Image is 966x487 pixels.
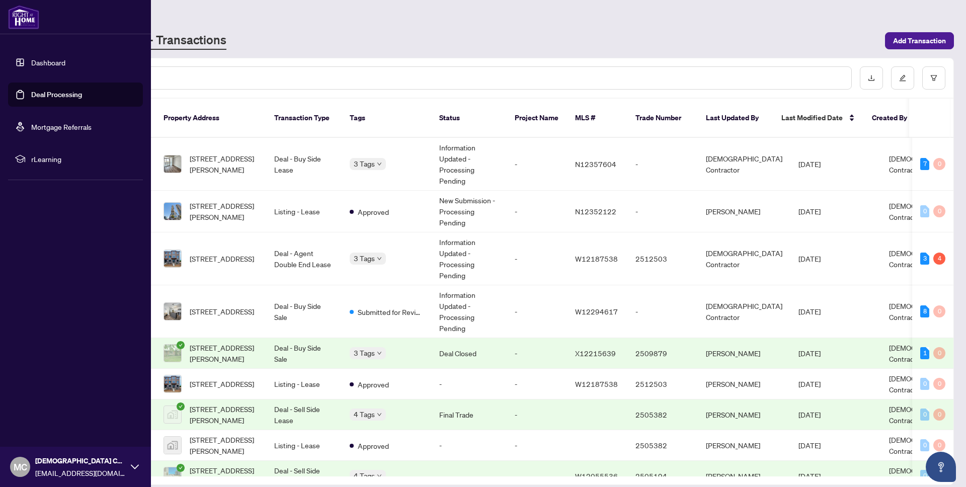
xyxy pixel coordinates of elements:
[698,338,790,369] td: [PERSON_NAME]
[922,66,945,90] button: filter
[164,250,181,267] img: thumbnail-img
[933,439,945,451] div: 0
[575,254,618,263] span: W12187538
[35,467,126,478] span: [EMAIL_ADDRESS][DOMAIN_NAME]
[266,232,342,285] td: Deal - Agent Double End Lease
[860,66,883,90] button: download
[164,203,181,220] img: thumbnail-img
[698,99,773,138] th: Last Updated By
[377,161,382,167] span: down
[575,207,616,216] span: N12352122
[354,158,375,170] span: 3 Tags
[798,471,821,480] span: [DATE]
[431,285,507,338] td: Information Updated - Processing Pending
[933,158,945,170] div: 0
[354,470,375,481] span: 4 Tags
[431,232,507,285] td: Information Updated - Processing Pending
[889,343,965,363] span: [DEMOGRAPHIC_DATA] Contractor
[190,378,254,389] span: [STREET_ADDRESS]
[377,351,382,356] span: down
[177,402,185,411] span: check-circle
[885,32,954,49] button: Add Transaction
[31,58,65,67] a: Dashboard
[798,379,821,388] span: [DATE]
[190,403,258,426] span: [STREET_ADDRESS][PERSON_NAME]
[920,253,929,265] div: 3
[177,341,185,349] span: check-circle
[930,74,937,82] span: filter
[889,404,965,425] span: [DEMOGRAPHIC_DATA] Contractor
[431,430,507,461] td: -
[868,74,875,82] span: download
[431,99,507,138] th: Status
[698,430,790,461] td: [PERSON_NAME]
[920,305,929,317] div: 8
[891,66,914,90] button: edit
[431,338,507,369] td: Deal Closed
[377,256,382,261] span: down
[920,470,929,482] div: 0
[575,349,616,358] span: X12215639
[431,138,507,191] td: Information Updated - Processing Pending
[933,347,945,359] div: 0
[507,232,567,285] td: -
[164,303,181,320] img: thumbnail-img
[575,307,618,316] span: W12294617
[575,471,618,480] span: W12055536
[889,201,965,221] span: [DEMOGRAPHIC_DATA] Contractor
[798,207,821,216] span: [DATE]
[920,347,929,359] div: 1
[164,375,181,392] img: thumbnail-img
[933,409,945,421] div: 0
[358,379,389,390] span: Approved
[155,99,266,138] th: Property Address
[627,369,698,399] td: 2512503
[627,285,698,338] td: -
[164,437,181,454] img: thumbnail-img
[933,305,945,317] div: 0
[507,138,567,191] td: -
[358,206,389,217] span: Approved
[266,138,342,191] td: Deal - Buy Side Lease
[14,460,27,474] span: MC
[933,378,945,390] div: 0
[627,232,698,285] td: 2512503
[798,159,821,169] span: [DATE]
[31,90,82,99] a: Deal Processing
[164,467,181,484] img: thumbnail-img
[899,74,906,82] span: edit
[190,200,258,222] span: [STREET_ADDRESS][PERSON_NAME]
[358,306,423,317] span: Submitted for Review
[507,399,567,430] td: -
[164,345,181,362] img: thumbnail-img
[190,342,258,364] span: [STREET_ADDRESS][PERSON_NAME]
[354,347,375,359] span: 3 Tags
[266,99,342,138] th: Transaction Type
[8,5,39,29] img: logo
[920,409,929,421] div: 0
[698,399,790,430] td: [PERSON_NAME]
[889,435,965,455] span: [DEMOGRAPHIC_DATA] Contractor
[190,465,258,487] span: [STREET_ADDRESS][PERSON_NAME][PERSON_NAME]
[864,99,924,138] th: Created By
[698,232,790,285] td: [DEMOGRAPHIC_DATA] Contractor
[507,285,567,338] td: -
[893,33,946,49] span: Add Transaction
[164,406,181,423] img: thumbnail-img
[798,349,821,358] span: [DATE]
[190,306,254,317] span: [STREET_ADDRESS]
[698,191,790,232] td: [PERSON_NAME]
[507,430,567,461] td: -
[266,430,342,461] td: Listing - Lease
[698,138,790,191] td: [DEMOGRAPHIC_DATA] Contractor
[190,253,254,264] span: [STREET_ADDRESS]
[431,191,507,232] td: New Submission - Processing Pending
[627,430,698,461] td: 2505382
[35,455,126,466] span: [DEMOGRAPHIC_DATA] Contractor
[31,122,92,131] a: Mortgage Referrals
[920,158,929,170] div: 7
[507,338,567,369] td: -
[575,159,616,169] span: N12357604
[920,378,929,390] div: 0
[266,191,342,232] td: Listing - Lease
